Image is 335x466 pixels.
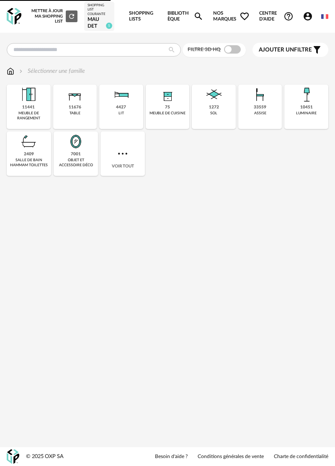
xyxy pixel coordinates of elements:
[7,449,19,464] img: OXP
[259,10,294,23] span: Centre d'aideHelp Circle Outline icon
[24,152,34,157] div: 2409
[303,11,313,21] span: Account Circle icon
[240,11,250,21] span: Heart Outline icon
[31,8,77,24] div: Mettre à jour ma Shopping List
[149,111,186,116] div: meuble de cuisine
[111,85,131,105] img: Literie.png
[18,67,24,75] img: svg+xml;base64,PHN2ZyB3aWR0aD0iMTYiIGhlaWdodD0iMTYiIHZpZXdCb3g9IjAgMCAxNiAxNiIgZmlsbD0ibm9uZSIgeG...
[119,111,124,116] div: lit
[250,85,270,105] img: Assise.png
[188,47,221,52] span: Filtre 3D HQ
[65,85,85,105] img: Table.png
[300,105,313,110] div: 10451
[70,111,80,116] div: table
[157,85,178,105] img: Rangement.png
[7,8,21,25] img: OXP
[88,3,111,29] a: Shopping List courante MAUDET 5
[18,85,39,105] img: Meuble%20de%20rangement.png
[88,16,111,29] div: MAUDET
[274,453,328,460] a: Charte de confidentialité
[209,105,219,110] div: 1272
[303,11,317,21] span: Account Circle icon
[259,46,312,54] span: filtre
[69,105,81,110] div: 11676
[193,11,204,21] span: Magnify icon
[116,147,129,160] img: more.7b13dc1.svg
[312,45,322,55] span: Filter icon
[22,105,35,110] div: 11441
[100,131,145,176] div: Voir tout
[88,3,111,16] div: Shopping List courante
[106,23,112,29] span: 5
[9,111,48,121] div: meuble de rangement
[116,105,126,110] div: 4427
[56,158,95,167] div: objet et accessoire déco
[296,111,317,116] div: luminaire
[296,85,317,105] img: Luminaire.png
[19,131,39,152] img: Salle%20de%20bain.png
[9,158,49,167] div: salle de bain hammam toilettes
[204,85,224,105] img: Sol.png
[26,453,64,460] div: © 2025 OXP SA
[68,14,75,18] span: Refresh icon
[321,13,328,20] img: fr
[198,453,264,460] a: Conditions générales de vente
[254,105,266,110] div: 33559
[18,67,85,75] div: Sélectionner une famille
[7,67,14,75] img: svg+xml;base64,PHN2ZyB3aWR0aD0iMTYiIGhlaWdodD0iMTciIHZpZXdCb3g9IjAgMCAxNiAxNyIgZmlsbD0ibm9uZSIgeG...
[155,453,188,460] a: Besoin d'aide ?
[259,47,294,53] span: Ajouter un
[210,111,217,116] div: sol
[165,105,170,110] div: 75
[71,152,81,157] div: 7001
[254,111,266,116] div: assise
[253,43,328,57] button: Ajouter unfiltre Filter icon
[283,11,294,21] span: Help Circle Outline icon
[66,131,86,152] img: Miroir.png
